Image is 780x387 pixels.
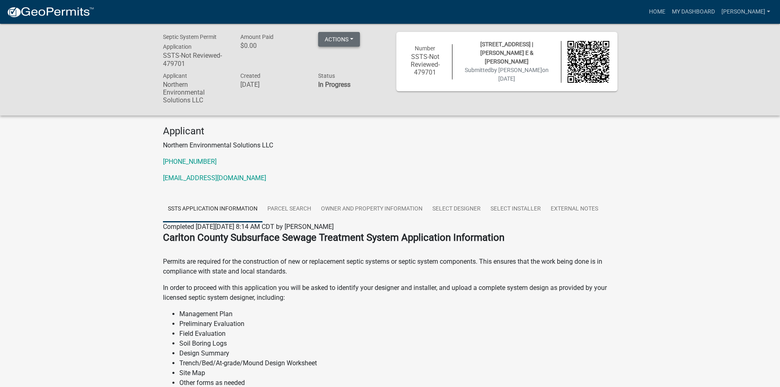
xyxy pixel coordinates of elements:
span: Amount Paid [240,34,274,40]
li: Management Plan [179,309,617,319]
span: [STREET_ADDRESS] | [PERSON_NAME] E & [PERSON_NAME] [480,41,534,65]
a: Select Installer [486,196,546,222]
a: Select Designer [427,196,486,222]
li: Design Summary [179,349,617,358]
span: Created [240,72,260,79]
a: Parcel search [262,196,316,222]
span: Completed [DATE][DATE] 8:14 AM CDT by [PERSON_NAME] [163,223,334,231]
span: by [PERSON_NAME] [491,67,542,73]
h6: [DATE] [240,81,306,88]
a: [EMAIL_ADDRESS][DOMAIN_NAME] [163,174,266,182]
li: Trench/Bed/At-grade/Mound Design Worksheet [179,358,617,368]
a: [PHONE_NUMBER] [163,158,217,165]
a: External Notes [546,196,603,222]
span: Status [318,72,335,79]
a: Home [646,4,669,20]
h6: Northern Environmental Solutions LLC [163,81,228,104]
a: SSTS Application Information [163,196,262,222]
h4: Applicant [163,125,617,137]
strong: Carlton County Subsurface Sewage Treatment System Application Information [163,232,504,243]
li: Soil Boring Logs [179,339,617,349]
span: Submitted on [DATE] [465,67,549,82]
p: In order to proceed with this application you will be asked to identify your designer and install... [163,283,617,303]
span: Applicant [163,72,187,79]
h6: $0.00 [240,42,306,50]
li: Site Map [179,368,617,378]
a: Owner and Property Information [316,196,427,222]
li: Field Evaluation [179,329,617,339]
button: Actions [318,32,360,47]
p: Northern Environmental Solutions LLC [163,140,617,150]
a: My Dashboard [669,4,718,20]
strong: In Progress [318,81,350,88]
p: Permits are required for the construction of new or replacement septic systems or septic system c... [163,247,617,276]
span: Number [415,45,435,52]
span: Septic System Permit Application [163,34,217,50]
img: QR code [567,41,609,83]
li: Preliminary Evaluation [179,319,617,329]
h6: SSTS-Not Reviewed-479701 [405,53,446,77]
h6: SSTS-Not Reviewed-479701 [163,52,228,67]
a: [PERSON_NAME] [718,4,773,20]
